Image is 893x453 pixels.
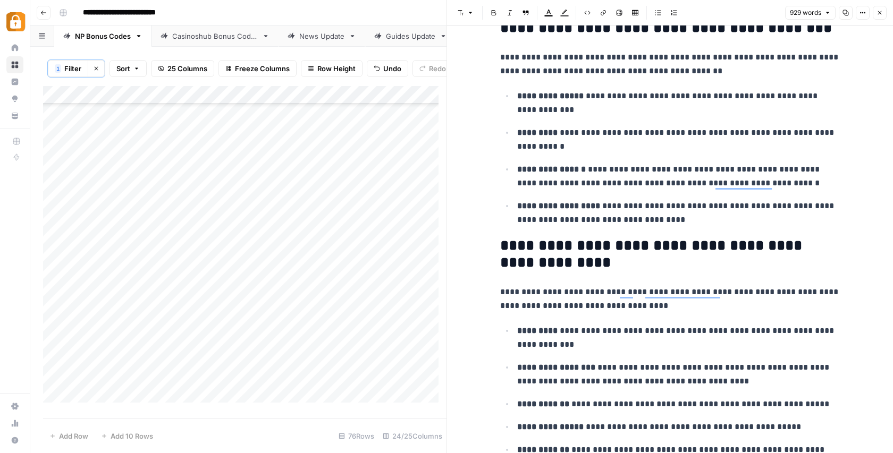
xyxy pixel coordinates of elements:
[43,428,95,445] button: Add Row
[111,431,153,441] span: Add 10 Rows
[6,8,23,35] button: Workspace: Adzz
[412,60,453,77] button: Redo
[6,107,23,124] a: Your Data
[6,415,23,432] a: Usage
[151,60,214,77] button: 25 Columns
[75,31,131,41] div: NP Bonus Codes
[235,63,290,74] span: Freeze Columns
[785,6,836,20] button: 929 words
[317,63,356,74] span: Row Height
[386,31,435,41] div: Guides Update
[151,25,279,47] a: Casinoshub Bonus Codes
[334,428,378,445] div: 76 Rows
[6,12,26,31] img: Adzz Logo
[59,431,88,441] span: Add Row
[6,90,23,107] a: Opportunities
[167,63,207,74] span: 25 Columns
[367,60,408,77] button: Undo
[218,60,297,77] button: Freeze Columns
[378,428,446,445] div: 24/25 Columns
[48,60,88,77] button: 1Filter
[790,8,821,18] span: 929 words
[95,428,159,445] button: Add 10 Rows
[109,60,147,77] button: Sort
[301,60,363,77] button: Row Height
[299,31,344,41] div: News Update
[429,63,446,74] span: Redo
[383,63,401,74] span: Undo
[6,398,23,415] a: Settings
[55,64,61,73] div: 1
[6,56,23,73] a: Browse
[172,31,258,41] div: Casinoshub Bonus Codes
[56,64,60,73] span: 1
[64,63,81,74] span: Filter
[54,25,151,47] a: NP Bonus Codes
[279,25,365,47] a: News Update
[365,25,456,47] a: Guides Update
[116,63,130,74] span: Sort
[6,432,23,449] button: Help + Support
[6,73,23,90] a: Insights
[6,39,23,56] a: Home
